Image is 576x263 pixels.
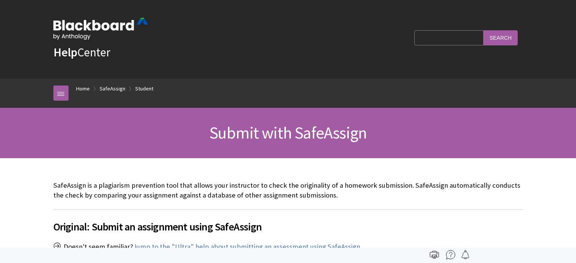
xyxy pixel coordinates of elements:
[430,250,439,259] img: Print
[484,30,518,45] input: Search
[100,84,125,93] a: SafeAssign
[76,84,90,93] a: Home
[53,242,523,252] p: Doesn't seem familiar? .
[53,181,523,200] p: SafeAssign is a plagiarism prevention tool that allows your instructor to check the originality o...
[446,250,455,259] img: More help
[209,122,367,143] span: Submit with SafeAssign
[461,250,470,259] img: Follow this page
[135,84,153,93] a: Student
[53,45,110,60] a: HelpCenter
[53,219,523,235] span: Original: Submit an assignment using SafeAssign
[133,242,360,251] a: Jump to the "Ultra" help about submitting an assessment using SafeAssign
[53,45,77,60] strong: Help
[53,18,148,40] img: Blackboard by Anthology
